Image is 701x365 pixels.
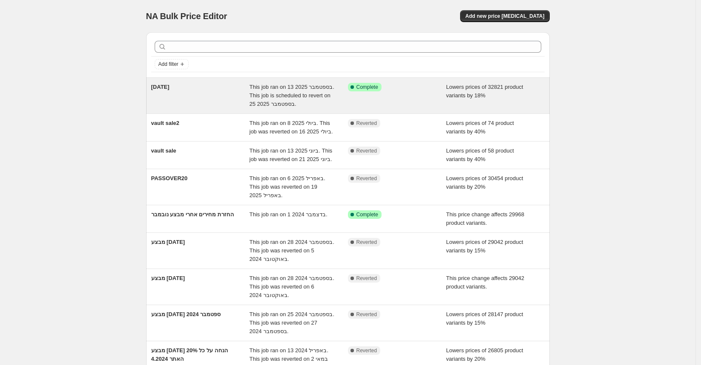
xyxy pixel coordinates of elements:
[446,84,523,99] span: Lowers prices of 32821 product variants by 18%
[446,175,523,190] span: Lowers prices of 30454 product variants by 20%
[446,120,514,135] span: Lowers prices of 74 product variants by 40%
[356,175,377,182] span: Reverted
[446,311,523,326] span: Lowers prices of 28147 product variants by 15%
[446,347,523,362] span: Lowers prices of 26805 product variants by 20%
[356,311,377,318] span: Reverted
[151,175,188,181] span: PASSOVER20
[356,147,377,154] span: Reverted
[146,11,227,21] span: NA Bulk Price Editor
[356,84,378,91] span: Complete
[249,175,325,198] span: This job ran on 6 באפריל 2025. This job was reverted on 19 באפריל 2025.
[249,275,334,298] span: This job ran on 28 בספטמבר 2024. This job was reverted on 6 באוקטובר 2024.
[356,275,377,282] span: Reverted
[249,211,328,218] span: This job ran on 1 בדצמבר 2024.
[151,84,170,90] span: [DATE]
[249,84,334,107] span: This job ran on 13 בספטמבר 2025. This job is scheduled to revert on 25 בספטמבר 2025.
[356,211,378,218] span: Complete
[151,239,185,245] span: מבצע [DATE]
[151,347,228,362] span: מבצע [DATE] 20% הנחה על כל האתר 4.2024
[446,147,514,162] span: Lowers prices of 58 product variants by 40%
[151,147,176,154] span: vault sale
[249,311,334,334] span: This job ran on 25 בספטמבר 2024. This job was reverted on 27 בספטמבר 2024.
[465,13,544,20] span: Add new price [MEDICAL_DATA]
[460,10,549,22] button: Add new price [MEDICAL_DATA]
[249,147,332,162] span: This job ran on 13 ביוני 2025. This job was reverted on 21 ביוני 2025.
[151,275,185,281] span: מבצע [DATE]
[155,59,189,69] button: Add filter
[249,239,334,262] span: This job ran on 28 בספטמבר 2024. This job was reverted on 5 באוקטובר 2024.
[446,239,523,254] span: Lowers prices of 29042 product variants by 15%
[356,239,377,246] span: Reverted
[446,211,524,226] span: This price change affects 29968 product variants.
[249,120,333,135] span: This job ran on 8 ביולי 2025. This job was reverted on 16 ביולי 2025.
[356,120,377,127] span: Reverted
[151,311,221,317] span: מבצע [DATE] ספטמבר 2024
[151,211,234,218] span: החזרת מחירים אחרי מבצע נובמבר
[446,275,524,290] span: This price change affects 29042 product variants.
[158,61,178,68] span: Add filter
[151,120,180,126] span: vault sale2
[356,347,377,354] span: Reverted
